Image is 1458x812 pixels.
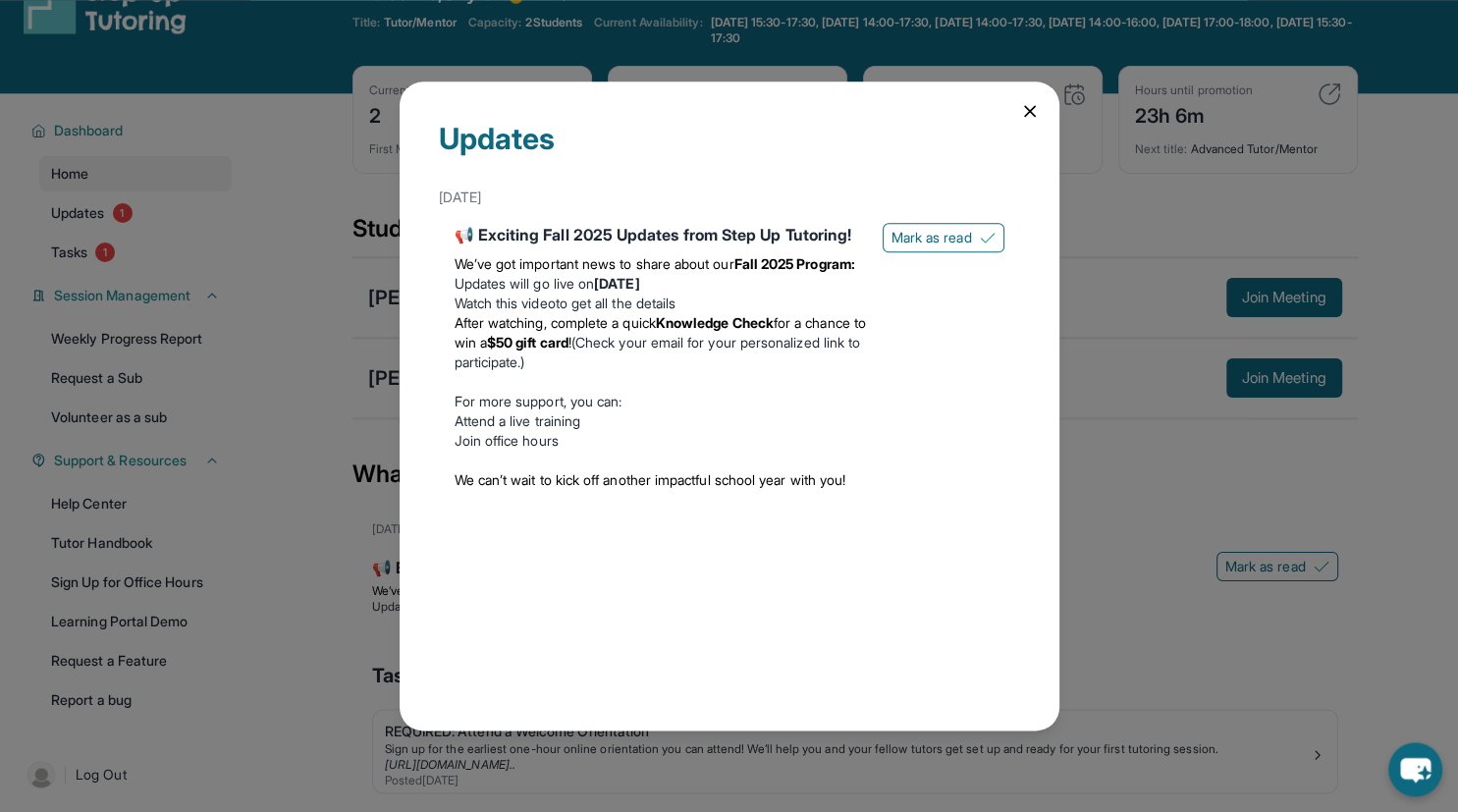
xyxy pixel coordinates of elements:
[487,334,568,351] strong: $50 gift card
[455,392,867,411] p: For more support, you can:
[455,274,867,294] li: Updates will go live on
[455,294,867,313] li: to get all the details
[455,223,867,246] div: 📢 Exciting Fall 2025 Updates from Step Up Tutoring!
[455,471,846,488] span: We can’t wait to kick off another impactful school year with you!
[568,334,571,351] span: !
[891,228,972,247] span: Mark as read
[883,223,1004,252] button: Mark as read
[656,314,774,331] strong: Knowledge Check
[455,255,734,272] span: We’ve got important news to share about our
[439,121,1020,180] div: Updates
[455,432,559,449] a: Join office hours
[439,180,1020,215] div: [DATE]
[455,314,656,331] span: After watching, complete a quick
[455,313,867,372] li: (Check your email for your personalized link to participate.)
[455,412,581,429] a: Attend a live training
[594,275,639,292] strong: [DATE]
[455,295,556,311] a: Watch this video
[734,255,855,272] strong: Fall 2025 Program:
[980,230,996,245] img: Mark as read
[1388,742,1442,796] button: chat-button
